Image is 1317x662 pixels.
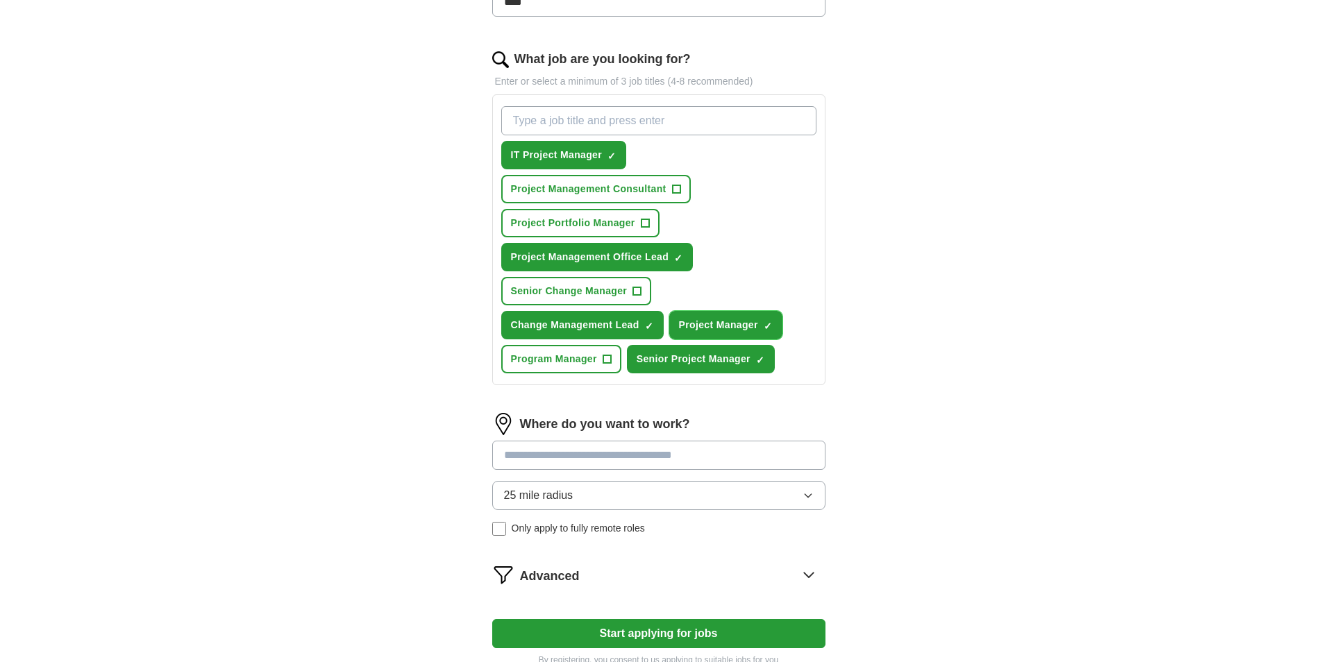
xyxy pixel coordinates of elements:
[511,318,639,332] span: Change Management Lead
[492,51,509,68] img: search.png
[511,250,669,264] span: Project Management Office Lead
[492,522,506,536] input: Only apply to fully remote roles
[520,567,580,586] span: Advanced
[674,253,682,264] span: ✓
[501,345,621,373] button: Program Manager
[512,521,645,536] span: Only apply to fully remote roles
[501,141,627,169] button: IT Project Manager✓
[492,481,825,510] button: 25 mile radius
[520,415,690,434] label: Where do you want to work?
[501,277,652,305] button: Senior Change Manager
[627,345,775,373] button: Senior Project Manager✓
[511,148,603,162] span: IT Project Manager
[504,487,573,504] span: 25 mile radius
[607,151,616,162] span: ✓
[492,74,825,89] p: Enter or select a minimum of 3 job titles (4-8 recommended)
[492,563,514,586] img: filter
[637,352,750,366] span: Senior Project Manager
[501,311,664,339] button: Change Management Lead✓
[492,413,514,435] img: location.png
[679,318,758,332] span: Project Manager
[669,311,782,339] button: Project Manager✓
[511,216,635,230] span: Project Portfolio Manager
[764,321,772,332] span: ✓
[511,352,597,366] span: Program Manager
[501,175,691,203] button: Project Management Consultant
[501,243,694,271] button: Project Management Office Lead✓
[501,209,660,237] button: Project Portfolio Manager
[756,355,764,366] span: ✓
[511,182,666,196] span: Project Management Consultant
[511,284,628,298] span: Senior Change Manager
[492,619,825,648] button: Start applying for jobs
[501,106,816,135] input: Type a job title and press enter
[645,321,653,332] span: ✓
[514,50,691,69] label: What job are you looking for?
